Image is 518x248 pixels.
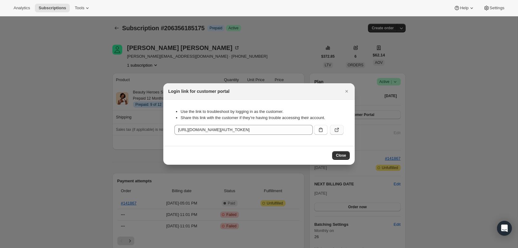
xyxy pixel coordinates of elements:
div: Open Intercom Messenger [497,221,512,236]
button: Tools [71,4,94,12]
h2: Login link for customer portal [168,88,229,94]
button: Help [450,4,478,12]
button: Analytics [10,4,34,12]
button: Close [332,151,350,160]
button: Subscriptions [35,4,70,12]
span: Settings [490,6,504,10]
li: Use the link to troubleshoot by logging in as the customer. [181,109,344,115]
span: Analytics [14,6,30,10]
button: Close [342,87,351,96]
span: Help [460,6,468,10]
span: Close [336,153,346,158]
button: Settings [480,4,508,12]
span: Tools [75,6,84,10]
span: Subscriptions [39,6,66,10]
li: Share this link with the customer if they’re having trouble accessing their account. [181,115,344,121]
